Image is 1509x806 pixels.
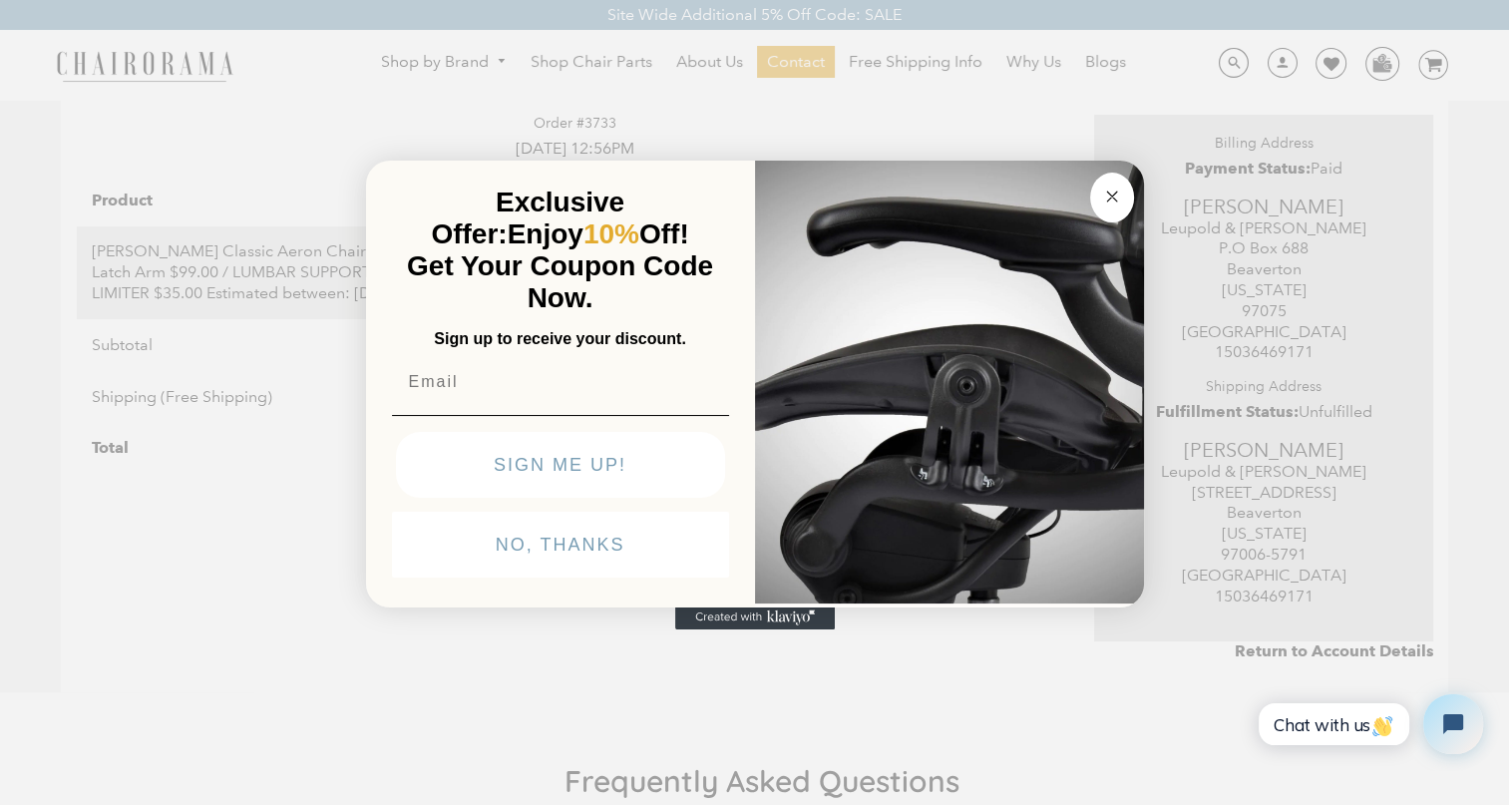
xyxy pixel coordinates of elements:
iframe: Tidio Chat [1237,677,1500,771]
button: Close dialog [1090,173,1134,222]
span: Exclusive Offer: [431,187,624,249]
span: Sign up to receive your discount. [434,330,685,347]
span: 10% [583,218,639,249]
input: Email [392,362,729,402]
a: Created with Klaviyo - opens in a new tab [675,605,835,629]
span: Enjoy Off! [508,218,689,249]
img: 92d77583-a095-41f6-84e7-858462e0427a.jpeg [755,157,1144,604]
img: underline [392,415,729,416]
button: NO, THANKS [392,512,729,578]
span: Get Your Coupon Code Now. [407,250,713,313]
button: SIGN ME UP! [396,432,725,498]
